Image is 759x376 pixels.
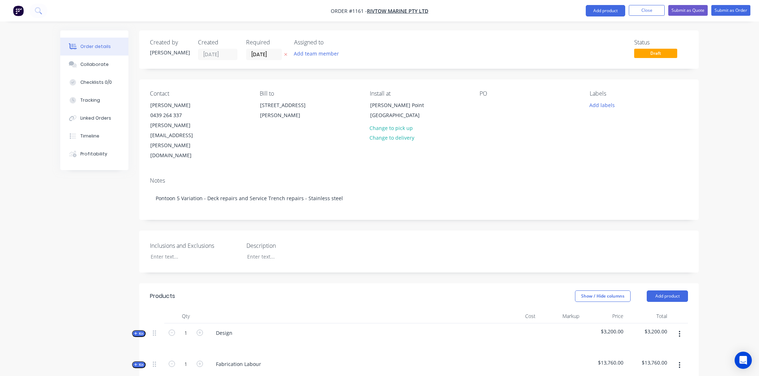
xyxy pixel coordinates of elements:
button: Collaborate [60,56,128,73]
div: Tracking [80,97,100,103]
a: RIVTOW MARINE PTY LTD [367,8,428,14]
div: Contact [150,90,248,97]
div: [PERSON_NAME][EMAIL_ADDRESS][PERSON_NAME][DOMAIN_NAME] [150,120,210,160]
div: [PERSON_NAME] [150,100,210,110]
div: Price [582,309,626,323]
div: [PERSON_NAME] Point [GEOGRAPHIC_DATA] [364,100,436,123]
div: Qty [164,309,207,323]
button: Tracking [60,91,128,109]
div: Pontoon 5 Variation - Deck repairs and Service Trench repairs - Stainless steel [150,187,688,209]
button: Change to pick up [366,123,417,132]
button: Timeline [60,127,128,145]
div: Markup [538,309,583,323]
div: Total [626,309,670,323]
button: Order details [60,38,128,56]
span: Draft [634,49,677,58]
label: Description [246,241,336,250]
div: Status [634,39,688,46]
span: $3,200.00 [585,328,623,335]
div: Profitability [80,151,107,157]
div: [STREET_ADDRESS][PERSON_NAME] [260,100,320,120]
button: Submit as Quote [668,5,708,16]
span: $3,200.00 [629,328,668,335]
div: PO [480,90,578,97]
div: Fabrication Labour [210,359,267,369]
div: Timeline [80,133,99,139]
div: Linked Orders [80,115,111,121]
button: Kit [132,330,146,337]
button: Show / Hide columns [575,290,631,302]
button: Add team member [290,49,343,58]
div: Collaborate [80,61,109,68]
div: Assigned to [294,39,366,46]
div: [PERSON_NAME] [150,49,189,56]
div: [STREET_ADDRESS][PERSON_NAME] [254,100,326,123]
div: Created by [150,39,189,46]
button: Add labels [585,100,618,110]
div: Install at [370,90,468,97]
div: Checklists 0/0 [80,79,112,86]
span: $13,760.00 [629,359,668,366]
button: Profitability [60,145,128,163]
button: Checklists 0/0 [60,73,128,91]
div: Bill to [260,90,358,97]
div: [PERSON_NAME] Point [GEOGRAPHIC_DATA] [370,100,430,120]
div: Design [210,328,238,338]
span: Kit [134,362,143,367]
div: Products [150,292,175,300]
div: [PERSON_NAME]0439 264 337[PERSON_NAME][EMAIL_ADDRESS][PERSON_NAME][DOMAIN_NAME] [144,100,216,161]
button: Submit as Order [711,5,750,16]
button: Kit [132,361,146,368]
div: Created [198,39,237,46]
span: Order #1161 - [331,8,367,14]
button: Close [629,5,665,16]
div: Order details [80,43,111,50]
div: 0439 264 337 [150,110,210,120]
img: Factory [13,5,24,16]
span: Kit [134,331,143,336]
div: Required [246,39,286,46]
div: Notes [150,177,688,184]
div: Cost [494,309,538,323]
label: Inclusions and Exclusions [150,241,240,250]
button: Add product [647,290,688,302]
div: Open Intercom Messenger [735,352,752,369]
button: Add team member [294,49,343,58]
button: Add product [586,5,625,16]
span: $13,760.00 [585,359,623,366]
button: Linked Orders [60,109,128,127]
div: Labels [590,90,688,97]
button: Change to delivery [366,133,418,143]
